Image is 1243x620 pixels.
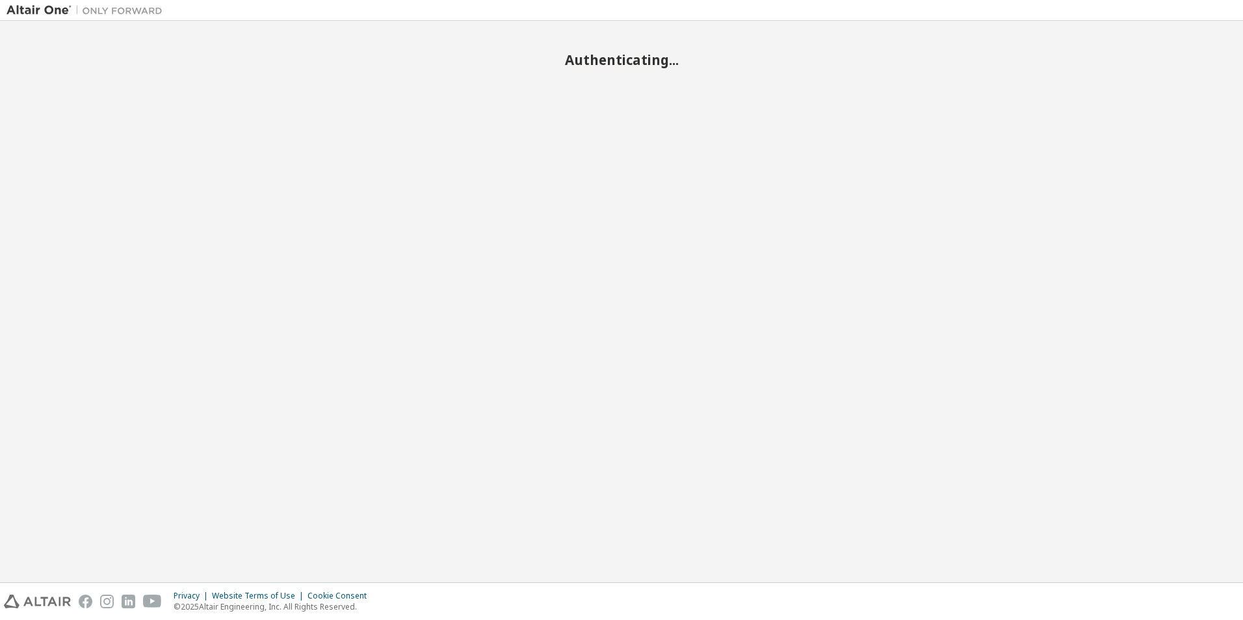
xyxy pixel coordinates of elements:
[7,4,169,17] img: Altair One
[307,591,374,601] div: Cookie Consent
[174,601,374,612] p: © 2025 Altair Engineering, Inc. All Rights Reserved.
[7,51,1236,68] h2: Authenticating...
[174,591,212,601] div: Privacy
[79,595,92,608] img: facebook.svg
[100,595,114,608] img: instagram.svg
[122,595,135,608] img: linkedin.svg
[4,595,71,608] img: altair_logo.svg
[212,591,307,601] div: Website Terms of Use
[143,595,162,608] img: youtube.svg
